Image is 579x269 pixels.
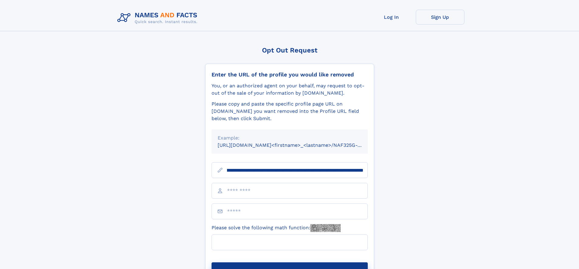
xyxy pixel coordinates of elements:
[212,71,368,78] div: Enter the URL of the profile you would like removed
[416,10,464,25] a: Sign Up
[115,10,202,26] img: Logo Names and Facts
[212,82,368,97] div: You, or an authorized agent on your behalf, may request to opt-out of the sale of your informatio...
[218,134,362,142] div: Example:
[212,100,368,122] div: Please copy and paste the specific profile page URL on [DOMAIN_NAME] you want removed into the Pr...
[367,10,416,25] a: Log In
[205,46,374,54] div: Opt Out Request
[212,224,341,232] label: Please solve the following math function:
[218,142,379,148] small: [URL][DOMAIN_NAME]<firstname>_<lastname>/NAF325G-xxxxxxxx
